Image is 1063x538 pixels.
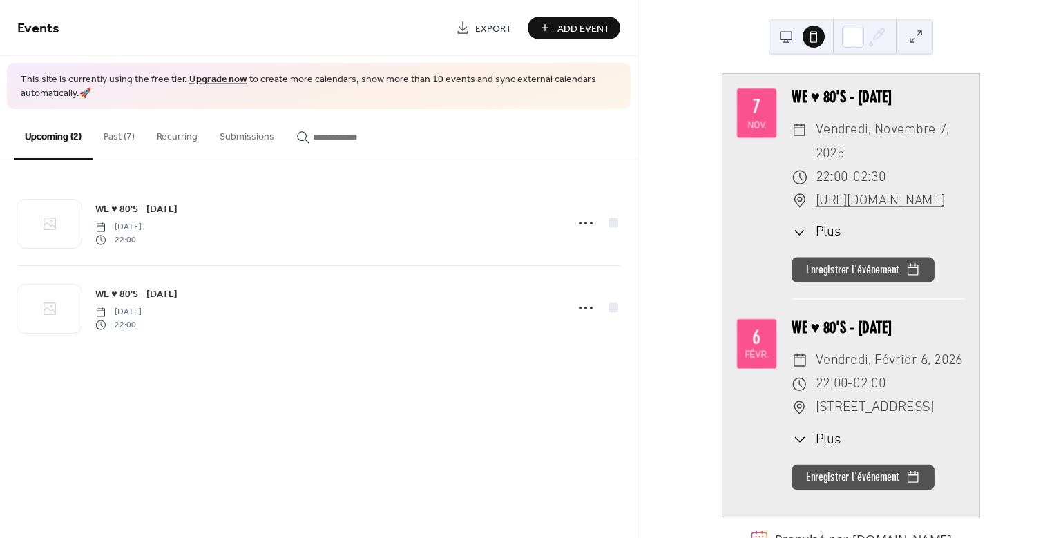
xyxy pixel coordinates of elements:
[792,396,807,419] div: ​
[95,286,177,302] a: WE ♥ 80'S - [DATE]
[95,201,177,217] a: WE ♥ 80'S - [DATE]
[95,287,177,302] span: WE ♥ 80'S - [DATE]
[815,396,934,419] span: [STREET_ADDRESS]
[792,166,807,189] div: ​
[815,189,944,213] a: [URL][DOMAIN_NAME]
[95,233,142,246] span: 22:00
[21,73,617,100] span: This site is currently using the free tier. to create more calendars, show more than 10 events an...
[792,430,807,450] div: ​
[792,316,965,339] div: WE ♥ 80'S - [DATE]
[17,15,59,42] span: Events
[815,166,847,189] span: 22:00
[146,109,209,158] button: Recurring
[847,166,853,189] span: -
[792,222,841,243] button: ​Plus
[792,464,935,489] button: Enregistrer l'événement
[752,97,760,117] div: 7
[95,306,142,318] span: [DATE]
[189,70,247,89] a: Upgrade now
[745,351,769,361] div: févr.
[815,119,965,166] span: vendredi, novembre 7, 2025
[792,430,841,450] button: ​Plus
[815,372,847,396] span: 22:00
[792,258,935,282] button: Enregistrer l'événement
[752,327,760,347] div: 6
[528,17,620,39] button: Add Event
[792,222,807,243] div: ​
[792,349,807,372] div: ​
[95,202,177,217] span: WE ♥ 80'S - [DATE]
[209,109,285,158] button: Submissions
[847,372,853,396] span: -
[93,109,146,158] button: Past (7)
[747,120,765,130] div: nov.
[14,109,93,160] button: Upcoming (2)
[853,166,885,189] span: 02:30
[475,21,512,36] span: Export
[557,21,610,36] span: Add Event
[792,85,965,108] div: WE ♥ 80'S - [DATE]
[95,221,142,233] span: [DATE]
[815,430,840,450] span: Plus
[815,349,962,372] span: vendredi, février 6, 2026
[792,119,807,142] div: ​
[792,189,807,213] div: ​
[815,222,840,243] span: Plus
[446,17,522,39] a: Export
[853,372,885,396] span: 02:00
[792,372,807,396] div: ​
[95,318,142,331] span: 22:00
